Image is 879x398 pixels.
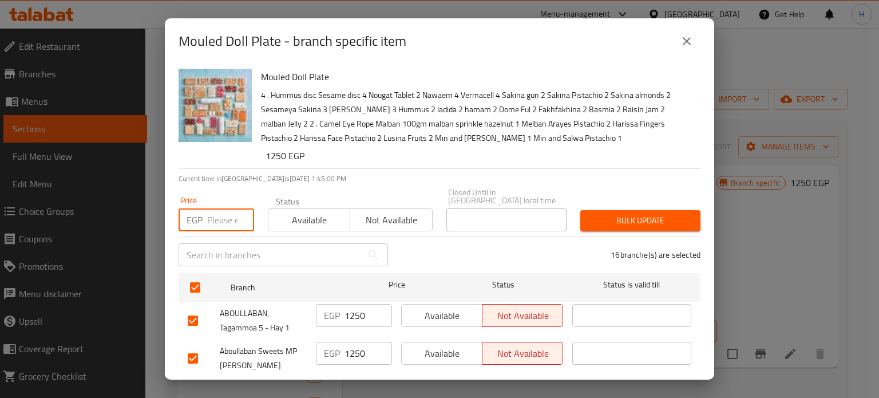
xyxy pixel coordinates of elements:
[220,306,307,335] span: ABOULLABAN, Tagammoa 5 - Hay 1
[589,214,691,228] span: Bulk update
[580,210,700,231] button: Bulk update
[482,304,563,327] button: Not available
[266,148,691,164] h6: 1250 EGP
[482,342,563,365] button: Not available
[179,174,700,184] p: Current time in [GEOGRAPHIC_DATA] is [DATE] 1:45:00 PM
[345,342,392,365] input: Please enter price
[179,243,362,266] input: Search in branches
[220,344,307,373] span: Aboullaban Sweets MP [PERSON_NAME]
[179,69,252,142] img: Mouled Doll Plate
[324,346,340,360] p: EGP
[187,213,203,227] p: EGP
[179,32,406,50] h2: Mouled Doll Plate - branch specific item
[487,308,559,324] span: Not available
[611,249,700,261] p: 16 branche(s) are selected
[231,281,350,295] span: Branch
[350,208,432,231] button: Not available
[406,345,478,362] span: Available
[572,278,691,292] span: Status is valid till
[401,342,482,365] button: Available
[268,208,350,231] button: Available
[673,27,700,55] button: close
[487,345,559,362] span: Not available
[207,208,254,231] input: Please enter price
[345,304,392,327] input: Please enter price
[273,212,346,228] span: Available
[324,309,340,322] p: EGP
[406,308,478,324] span: Available
[401,304,482,327] button: Available
[444,278,563,292] span: Status
[261,88,691,145] p: 4 . Hummus disc Sesame disc 4 Nougat Tablet 2 Nawaem 4 Vermacell 4 Sakina gun 2 Sakina Pistachio ...
[355,212,427,228] span: Not available
[359,278,435,292] span: Price
[261,69,691,85] h6: Mouled Doll Plate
